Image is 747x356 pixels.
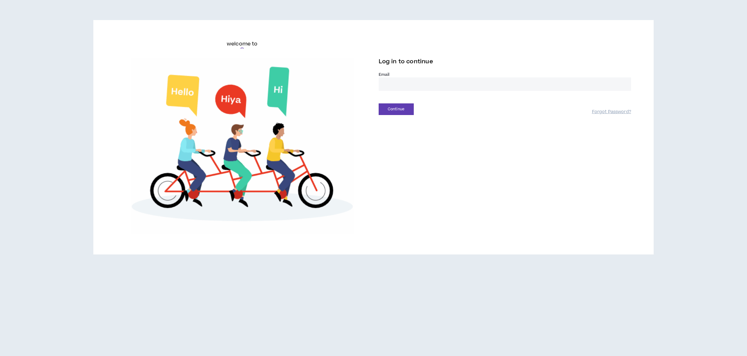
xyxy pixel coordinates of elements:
[379,72,631,77] label: Email
[116,58,368,234] img: Welcome to Wripple
[379,58,433,65] span: Log in to continue
[592,109,631,115] a: Forgot Password?
[379,103,414,115] button: Continue
[227,40,258,48] h6: welcome to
